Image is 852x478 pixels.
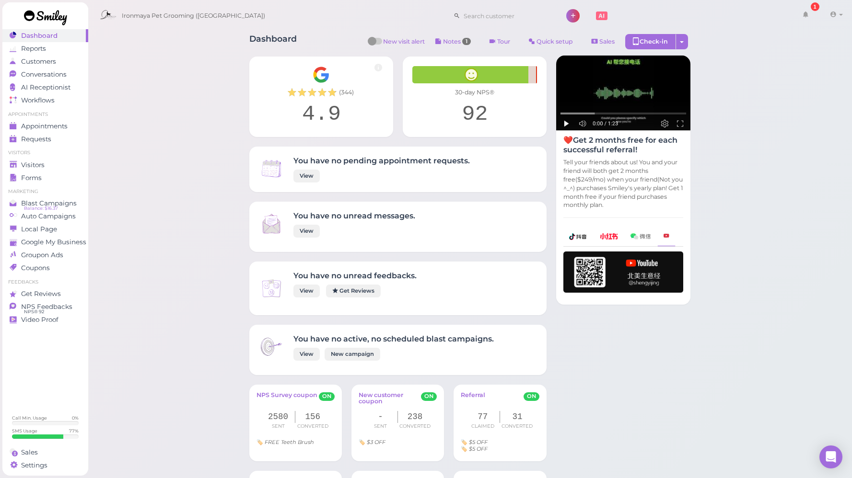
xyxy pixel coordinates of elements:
[259,334,284,359] img: Inbox
[412,102,537,127] div: 92
[2,171,88,184] a: Forms
[2,133,88,146] a: Requests
[819,445,842,468] div: Open Intercom Messenger
[21,251,63,259] span: Groupon Ads
[21,122,68,130] span: Appointments
[21,264,50,272] span: Coupons
[367,439,385,445] i: $3 OFF
[21,303,72,311] span: NPS Feedbacks
[584,34,623,49] a: Sales
[21,238,86,246] span: Google My Business
[72,415,79,421] div: 0 %
[599,38,615,45] span: Sales
[257,392,317,406] a: NPS Survey coupon
[2,120,88,133] a: Appointments
[2,459,88,472] a: Settings
[383,37,425,52] span: New visit alert
[481,34,518,49] a: Tour
[21,96,55,104] span: Workflows
[293,285,320,297] a: View
[2,262,88,274] a: Coupons
[295,411,330,423] div: 156
[21,70,67,79] span: Conversations
[293,211,415,220] h4: You have no unread messages.
[2,68,88,81] a: Conversations
[2,446,88,459] a: Sales
[500,411,535,423] div: 31
[2,159,88,171] a: Visitors
[325,348,380,361] a: New campaign
[427,34,479,49] button: Notes 1
[339,88,354,97] span: ( 344 )
[469,439,488,445] i: $5 OFF
[2,81,88,94] a: AI Receptionist
[563,136,683,154] h4: ❤️Get 2 months free for each successful referral!
[21,45,46,53] span: Reports
[556,56,690,131] img: AI receptionist
[24,308,44,316] span: NPS® 92
[21,225,57,233] span: Local Page
[21,174,42,182] span: Forms
[21,448,38,456] span: Sales
[363,411,398,423] div: -
[2,223,88,236] a: Local Page
[293,225,320,238] a: View
[461,446,539,452] div: Coupon title
[21,83,70,91] span: AI Receptionist
[259,102,384,127] div: 4.9
[2,55,88,68] a: Customers
[2,313,88,326] a: Video Proof
[569,233,587,240] img: douyin-2727e60b7b0d5d1bbe969c21619e8014.png
[21,57,56,66] span: Customers
[21,199,77,207] span: Blast Campaigns
[462,38,471,45] span: 1
[261,423,296,430] div: Sent
[319,392,335,401] span: ON
[21,161,45,169] span: Visitors
[21,135,51,143] span: Requests
[24,205,58,212] span: Balance: $16.37
[2,300,88,313] a: NPS Feedbacks NPS® 92
[21,290,61,298] span: Get Reviews
[2,188,88,195] li: Marketing
[259,211,284,236] img: Inbox
[122,2,265,29] span: Ironmaya Pet Grooming ([GEOGRAPHIC_DATA])
[461,439,539,445] div: Invitee Coupon title
[295,423,330,430] div: Converted
[326,285,381,297] a: Get Reviews
[21,32,58,40] span: Dashboard
[2,111,88,118] li: Appointments
[261,411,296,423] div: 2580
[2,236,88,249] a: Google My Business
[293,170,320,182] a: View
[2,210,88,223] a: Auto Campaigns
[12,428,37,434] div: SMS Usage
[259,276,284,301] img: Inbox
[412,88,537,97] div: 30-day NPS®
[293,271,417,280] h4: You have no unread feedbacks.
[398,411,432,423] div: 238
[2,287,88,300] a: Get Reviews
[811,2,819,11] div: 1
[625,34,676,49] div: Check-in
[12,415,47,421] div: Call Min. Usage
[466,411,500,423] div: 77
[69,428,79,434] div: 77 %
[265,439,314,445] i: FREE Teeth Brush
[421,392,437,401] span: ON
[563,251,683,293] img: youtube-h-92280983ece59b2848f85fc261e8ffad.png
[524,392,539,401] span: ON
[398,423,432,430] div: Converted
[2,279,88,285] li: Feedbacks
[466,423,500,430] div: Claimed
[21,316,58,324] span: Video Proof
[21,212,76,220] span: Auto Campaigns
[2,42,88,55] a: Reports
[2,149,88,156] li: Visitors
[293,348,320,361] a: View
[257,439,335,445] div: Coupon title
[359,392,421,406] a: New customer coupon
[293,156,470,165] h4: You have no pending appointment requests.
[563,158,683,209] p: Tell your friends about us! You and your friend will both get 2 months free($249/mo) when your fr...
[469,445,488,452] i: $5 OFF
